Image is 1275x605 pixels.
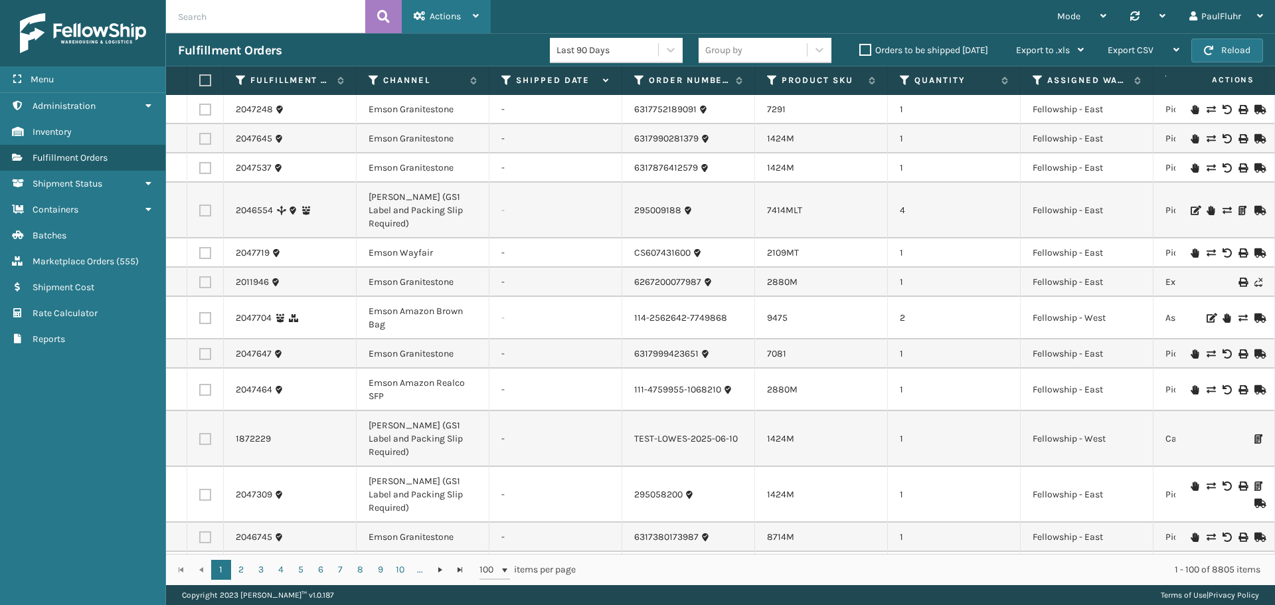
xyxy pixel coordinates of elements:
[1207,163,1215,173] i: Change shipping
[634,531,699,544] a: 6317380173987
[231,560,251,580] a: 2
[705,43,742,57] div: Group by
[634,246,691,260] a: CS607431600
[634,383,721,396] a: 111-4759955-1068210
[634,488,683,501] a: 295058200
[116,256,139,267] span: ( 555 )
[1021,183,1153,238] td: Fellowship - East
[1238,349,1246,359] i: Print Label
[1238,481,1246,491] i: Print Label
[767,384,798,395] a: 2880M
[236,531,272,544] a: 2046745
[888,369,1021,411] td: 1
[1238,134,1246,143] i: Print Label
[767,104,786,115] a: 7291
[390,560,410,580] a: 10
[767,489,794,500] a: 1424M
[1238,163,1246,173] i: Print Label
[435,564,446,575] span: Go to the next page
[357,411,489,467] td: [PERSON_NAME] (GS1 Label and Packing Slip Required)
[1021,467,1153,523] td: Fellowship - East
[1254,105,1262,114] i: Mark as Shipped
[767,133,794,144] a: 1424M
[767,276,798,288] a: 2880M
[1108,44,1153,56] span: Export CSV
[357,153,489,183] td: Emson Granitestone
[1238,248,1246,258] i: Print Label
[888,339,1021,369] td: 1
[1238,385,1246,394] i: Print Label
[236,161,272,175] a: 2047537
[767,531,794,543] a: 8714M
[516,74,596,86] label: Shipped Date
[357,183,489,238] td: [PERSON_NAME] (GS1 Label and Packing Slip Required)
[271,560,291,580] a: 4
[888,268,1021,297] td: 1
[594,563,1260,576] div: 1 - 100 of 8805 items
[1207,248,1215,258] i: Change shipping
[1191,39,1263,62] button: Reload
[1021,552,1153,581] td: Fellowship - West
[479,560,576,580] span: items per page
[1254,349,1262,359] i: Mark as Shipped
[20,13,146,53] img: logo
[1207,105,1215,114] i: Change shipping
[1254,206,1262,215] i: Mark as Shipped
[1161,590,1207,600] a: Terms of Use
[236,432,271,446] a: 1872229
[31,74,54,85] span: Menu
[767,247,799,258] a: 2109MT
[1207,385,1215,394] i: Change shipping
[556,43,659,57] div: Last 90 Days
[634,311,727,325] a: 114-2562642-7749868
[1021,411,1153,467] td: Fellowship - West
[450,560,470,580] a: Go to the last page
[236,383,272,396] a: 2047464
[1191,349,1199,359] i: On Hold
[767,348,786,359] a: 7081
[1223,313,1231,323] i: On Hold
[33,204,78,215] span: Containers
[634,103,697,116] a: 6317752189091
[1021,523,1153,552] td: Fellowship - East
[1223,105,1231,114] i: Void Label
[489,238,622,268] td: -
[634,161,698,175] a: 6317876412579
[1223,385,1231,394] i: Void Label
[1191,385,1199,394] i: On Hold
[1191,533,1199,542] i: On Hold
[1207,206,1215,215] i: On Hold
[1254,163,1262,173] i: Mark as Shipped
[357,238,489,268] td: Emson Wayfair
[489,467,622,523] td: -
[357,268,489,297] td: Emson Granitestone
[1254,134,1262,143] i: Mark as Shipped
[351,560,371,580] a: 8
[888,297,1021,339] td: 2
[33,178,102,189] span: Shipment Status
[33,282,94,293] span: Shipment Cost
[859,44,988,56] label: Orders to be shipped [DATE]
[1238,278,1246,287] i: Print Label
[888,523,1021,552] td: 1
[1207,481,1215,491] i: Change shipping
[383,74,464,86] label: Channel
[1238,105,1246,114] i: Print Label
[236,347,272,361] a: 2047647
[236,204,273,217] a: 2046554
[489,268,622,297] td: -
[489,153,622,183] td: -
[236,311,272,325] a: 2047704
[649,74,729,86] label: Order Number
[1207,134,1215,143] i: Change shipping
[357,339,489,369] td: Emson Granitestone
[311,560,331,580] a: 6
[1209,590,1259,600] a: Privacy Policy
[634,132,699,145] a: 6317990281379
[489,552,622,581] td: -
[1223,163,1231,173] i: Void Label
[236,276,269,289] a: 2011946
[1207,349,1215,359] i: Change shipping
[33,230,66,241] span: Batches
[1238,533,1246,542] i: Print Label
